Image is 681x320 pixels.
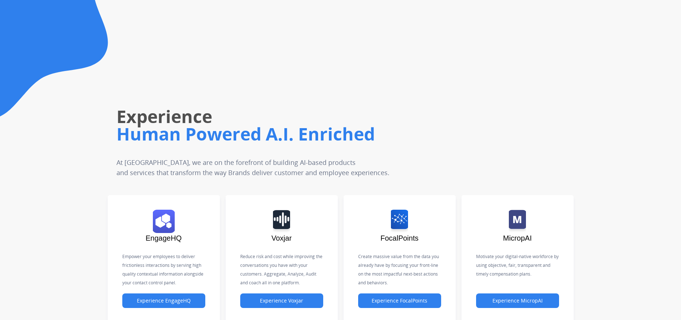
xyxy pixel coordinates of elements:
[153,210,175,233] img: logo
[240,293,323,308] button: Experience Voxjar
[358,293,441,308] button: Experience FocalPoints
[476,298,559,304] a: Experience MicropAI
[358,252,441,287] p: Create massive value from the data you already have by focusing your front-line on the most impac...
[391,210,408,233] img: logo
[240,298,323,304] a: Experience Voxjar
[122,252,205,287] p: Empower your employees to deliver frictionless interactions by serving high quality contextual in...
[273,210,290,233] img: logo
[146,234,182,242] span: EngageHQ
[240,252,323,287] p: Reduce risk and cost while improving the conversations you have with your customers. Aggregate, A...
[358,298,441,304] a: Experience FocalPoints
[116,105,481,128] h1: Experience
[272,234,292,242] span: Voxjar
[509,210,526,233] img: logo
[116,122,481,146] h1: Human Powered A.I. Enriched
[476,293,559,308] button: Experience MicropAI
[122,298,205,304] a: Experience EngageHQ
[476,252,559,278] p: Motivate your digital-native workforce by using objective, fair, transparent and timely compensat...
[122,293,205,308] button: Experience EngageHQ
[380,234,419,242] span: FocalPoints
[116,157,435,178] p: At [GEOGRAPHIC_DATA], we are on the forefront of building AI-based products and services that tra...
[503,234,532,242] span: MicropAI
